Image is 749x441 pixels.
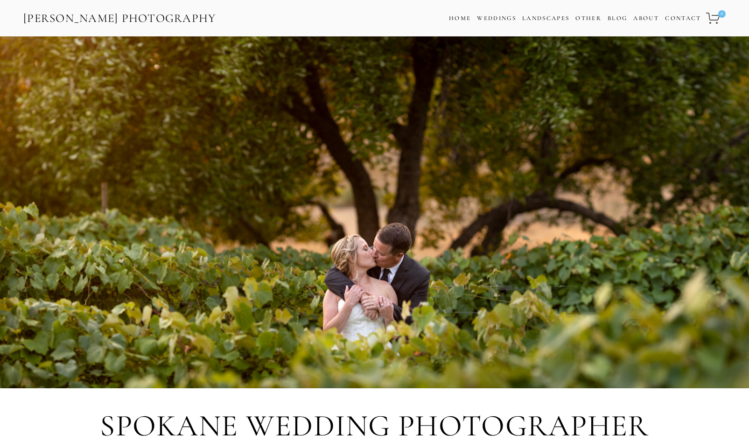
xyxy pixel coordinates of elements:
a: Home [449,12,471,25]
a: Blog [608,12,627,25]
a: Contact [665,12,701,25]
a: 0 items in cart [705,7,727,29]
span: 0 [718,10,726,18]
a: Weddings [477,14,516,22]
a: About [633,12,659,25]
a: Landscapes [522,14,569,22]
a: Other [575,14,602,22]
a: [PERSON_NAME] Photography [22,8,217,29]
